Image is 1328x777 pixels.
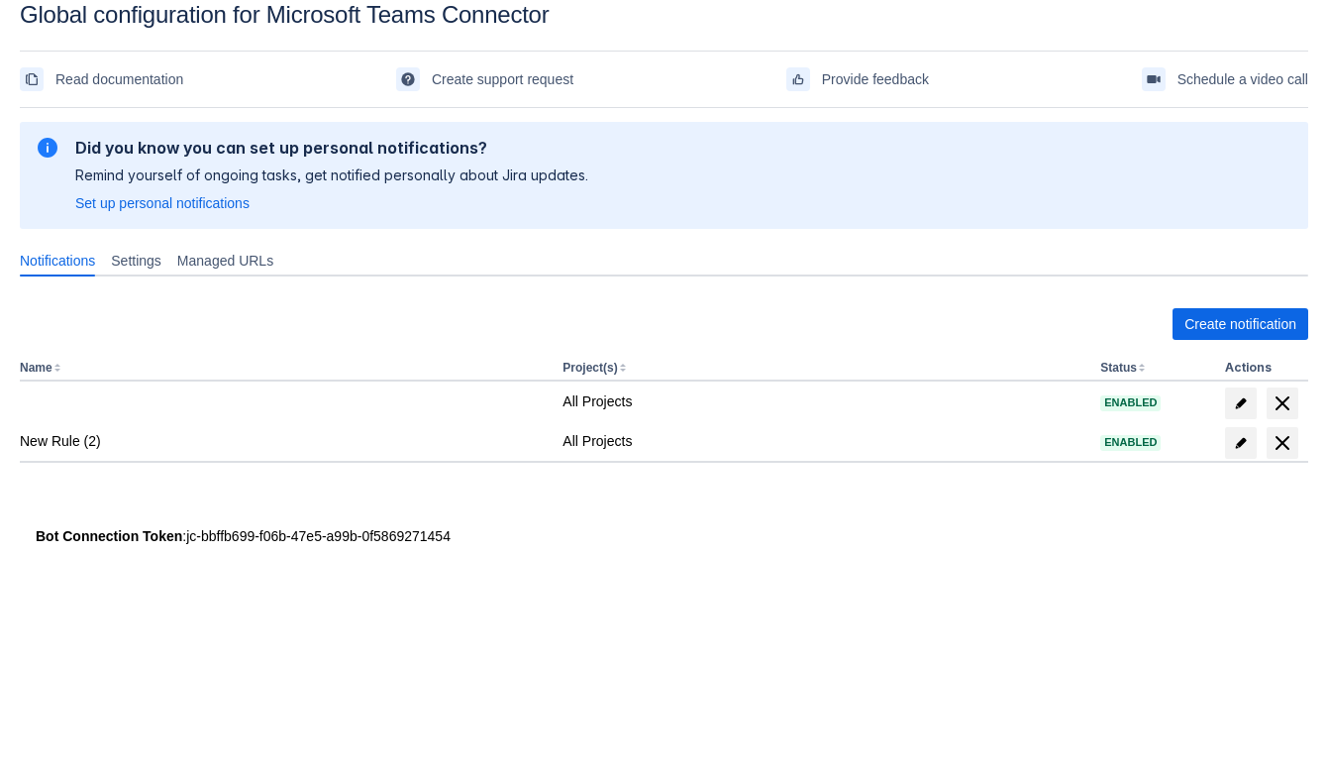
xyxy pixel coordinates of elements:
a: Create support request [396,63,573,95]
span: Create notification [1184,308,1296,340]
span: edit [1233,435,1249,451]
th: Actions [1217,356,1308,382]
span: delete [1271,391,1294,415]
button: Create notification [1173,308,1308,340]
div: Global configuration for Microsoft Teams Connector [20,1,1308,29]
a: Provide feedback [786,63,929,95]
div: All Projects [562,431,1084,451]
button: Name [20,361,52,375]
span: delete [1271,431,1294,455]
span: feedback [790,71,806,87]
span: Read documentation [55,63,183,95]
span: Create support request [432,63,573,95]
span: edit [1233,395,1249,411]
div: : jc-bbffb699-f06b-47e5-a99b-0f5869271454 [36,526,1292,546]
a: Read documentation [20,63,183,95]
button: Status [1100,361,1137,375]
span: Enabled [1100,397,1161,408]
div: All Projects [562,391,1084,411]
span: Schedule a video call [1177,63,1308,95]
span: Notifications [20,251,95,271]
button: Project(s) [562,361,617,375]
strong: Bot Connection Token [36,528,182,544]
div: New Rule (2) [20,431,547,451]
a: Schedule a video call [1142,63,1308,95]
span: Managed URLs [177,251,273,271]
span: documentation [24,71,40,87]
a: Set up personal notifications [75,193,250,213]
span: Provide feedback [822,63,929,95]
span: videoCall [1146,71,1162,87]
span: Enabled [1100,437,1161,448]
span: support [400,71,416,87]
p: Remind yourself of ongoing tasks, get notified personally about Jira updates. [75,166,588,185]
span: information [36,136,59,160]
h2: Did you know you can set up personal notifications? [75,138,588,158]
span: Settings [111,251,161,271]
